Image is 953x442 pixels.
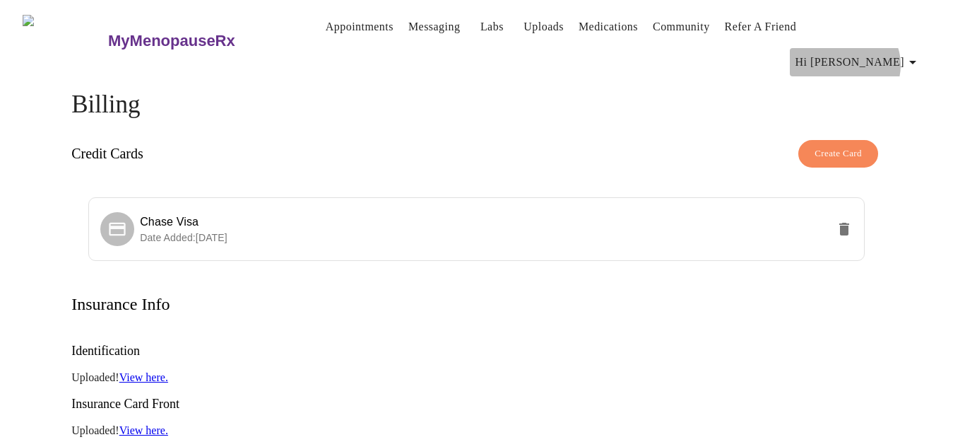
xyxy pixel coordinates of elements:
[790,48,927,76] button: Hi [PERSON_NAME]
[408,17,460,37] a: Messaging
[523,17,564,37] a: Uploads
[798,140,878,168] button: Create Card
[647,13,716,41] button: Community
[71,295,170,314] h3: Insurance Info
[71,397,882,412] h3: Insurance Card Front
[725,17,797,37] a: Refer a Friend
[795,52,921,72] span: Hi [PERSON_NAME]
[71,91,882,119] h4: Billing
[140,216,199,228] span: Chase Visa
[107,16,292,66] a: MyMenopauseRx
[653,17,710,37] a: Community
[579,17,638,37] a: Medications
[573,13,644,41] button: Medications
[140,232,227,243] span: Date Added: [DATE]
[71,146,143,162] h3: Credit Cards
[827,212,861,246] button: delete
[320,13,399,41] button: Appointments
[108,32,235,50] h3: MyMenopauseRx
[518,13,569,41] button: Uploads
[71,371,882,384] p: Uploaded!
[719,13,803,41] button: Refer a Friend
[71,344,882,359] h3: Identification
[119,371,168,383] a: View here.
[480,17,504,37] a: Labs
[71,424,882,437] p: Uploaded!
[23,15,107,68] img: MyMenopauseRx Logo
[119,424,168,436] a: View here.
[326,17,393,37] a: Appointments
[469,13,514,41] button: Labs
[403,13,466,41] button: Messaging
[815,146,862,162] span: Create Card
